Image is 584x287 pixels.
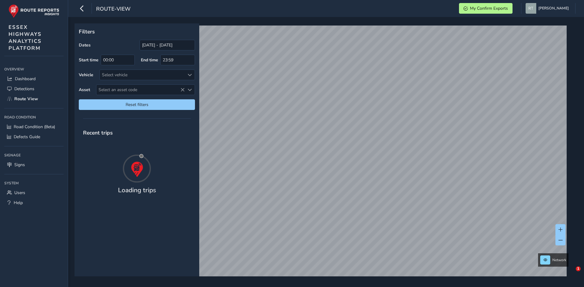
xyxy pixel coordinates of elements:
span: 1 [576,266,581,271]
span: Defects Guide [14,134,40,140]
div: Select an asset code [185,85,195,95]
button: My Confirm Exports [459,3,513,14]
label: Asset [79,87,90,93]
span: ESSEX HIGHWAYS ANALYTICS PLATFORM [9,24,42,52]
iframe: Intercom live chat [563,266,578,281]
a: Dashboard [4,74,64,84]
h4: Loading trips [118,186,156,194]
label: Start time [79,57,99,63]
span: Reset filters [83,102,190,108]
span: Recent trips [79,125,117,141]
a: Defects Guide [4,132,64,142]
img: rr logo [9,4,59,18]
div: Select vehicle [100,70,185,80]
div: System [4,179,64,188]
span: [PERSON_NAME] [538,3,569,14]
a: Road Condition (Beta) [4,122,64,132]
span: Signs [14,162,25,168]
button: [PERSON_NAME] [526,3,571,14]
canvas: Map [77,26,567,283]
span: Select an asset code [96,85,185,95]
p: Filters [79,28,195,36]
span: Users [14,190,25,196]
a: Route View [4,94,64,104]
span: route-view [96,5,130,14]
span: My Confirm Exports [470,5,508,11]
span: Dashboard [15,76,36,82]
a: Signs [4,160,64,170]
label: Vehicle [79,72,93,78]
a: Help [4,198,64,208]
div: Signage [4,151,64,160]
label: Dates [79,42,91,48]
div: Road Condition [4,113,64,122]
label: End time [141,57,158,63]
span: Road Condition (Beta) [14,124,55,130]
span: Network [552,258,566,262]
a: Detections [4,84,64,94]
img: diamond-layout [526,3,536,14]
a: Users [4,188,64,198]
span: Detections [14,86,34,92]
button: Reset filters [79,99,195,110]
span: Route View [14,96,38,102]
span: Help [14,200,23,206]
div: Overview [4,65,64,74]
